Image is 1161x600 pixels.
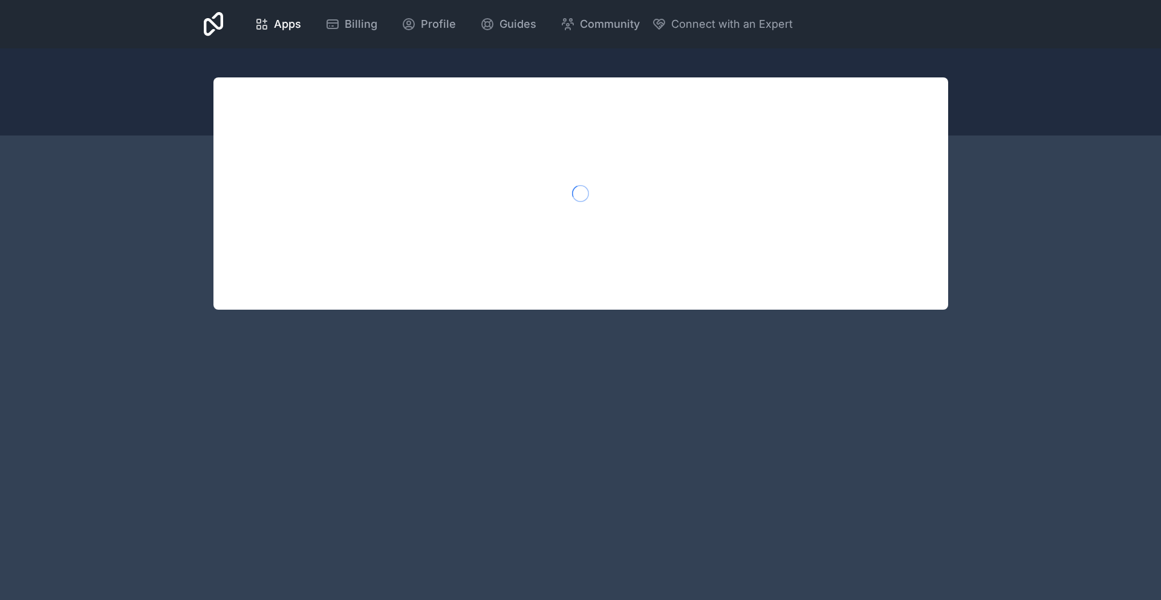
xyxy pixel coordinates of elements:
span: Profile [421,16,456,33]
a: Billing [316,11,387,37]
a: Guides [470,11,546,37]
span: Guides [499,16,536,33]
span: Billing [345,16,377,33]
span: Connect with an Expert [671,16,793,33]
a: Community [551,11,649,37]
a: Apps [245,11,311,37]
a: Profile [392,11,466,37]
span: Community [580,16,640,33]
button: Connect with an Expert [652,16,793,33]
span: Apps [274,16,301,33]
